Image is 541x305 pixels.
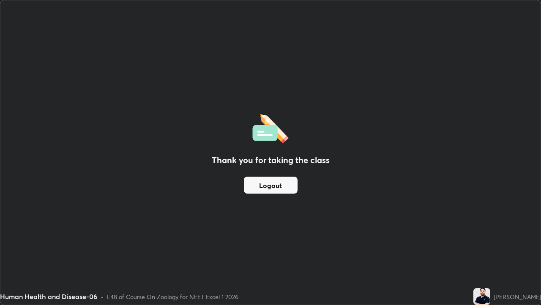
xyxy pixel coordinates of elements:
[473,288,490,305] img: e939dec78aec4a798ee8b8f1da9afb5d.jpg
[252,111,289,144] img: offlineFeedback.1438e8b3.svg
[244,177,298,194] button: Logout
[107,292,238,301] div: L48 of Course On Zoology for NEET Excel 1 2026
[212,154,330,166] h2: Thank you for taking the class
[101,292,104,301] div: •
[494,292,541,301] div: [PERSON_NAME]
